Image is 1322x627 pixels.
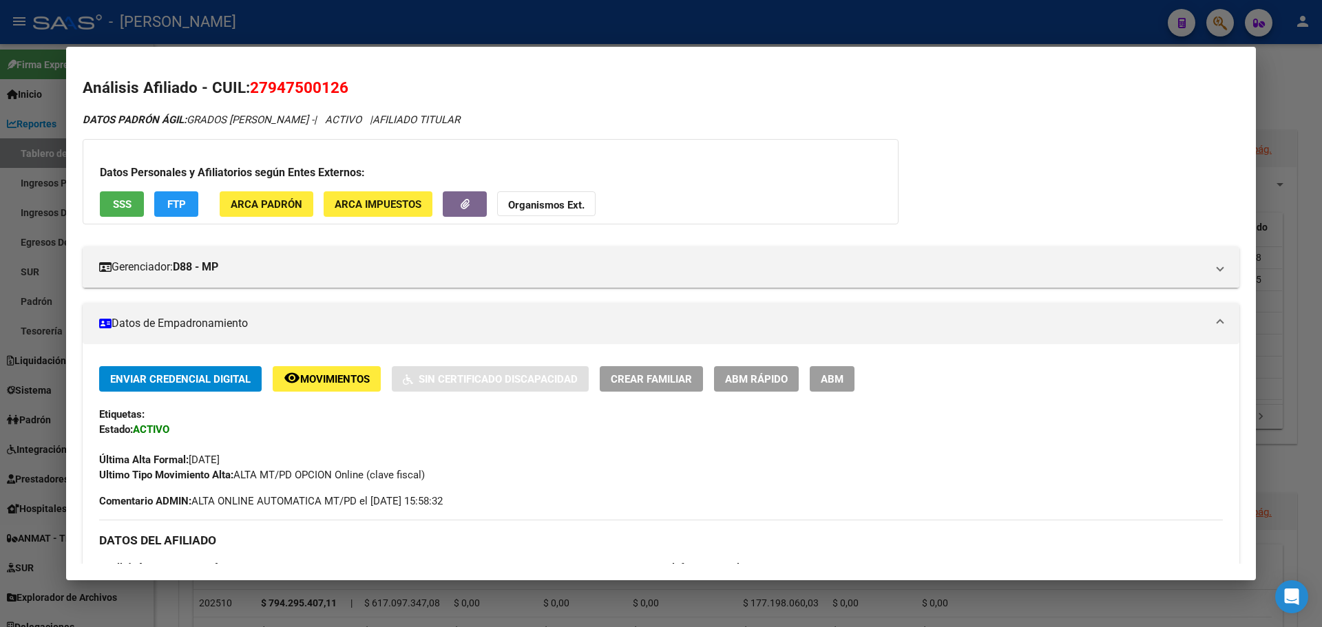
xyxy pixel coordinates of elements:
[99,562,218,574] span: [PERSON_NAME]
[220,191,313,217] button: ARCA Padrón
[99,495,191,507] strong: Comentario ADMIN:
[83,76,1239,100] h2: Análisis Afiliado - CUIL:
[99,408,145,421] strong: Etiquetas:
[83,114,187,126] strong: DATOS PADRÓN ÁGIL:
[99,469,233,481] strong: Ultimo Tipo Movimiento Alta:
[1275,580,1308,613] div: Open Intercom Messenger
[497,191,596,217] button: Organismos Ext.
[99,315,1206,332] mat-panel-title: Datos de Empadronamiento
[419,373,578,385] span: Sin Certificado Discapacidad
[661,562,812,574] span: 11112222222
[99,454,189,466] strong: Última Alta Formal:
[231,198,302,211] span: ARCA Padrón
[83,246,1239,288] mat-expansion-panel-header: Gerenciador:D88 - MP
[100,164,881,181] h3: Datos Personales y Afiliatorios según Entes Externos:
[392,366,589,392] button: Sin Certificado Discapacidad
[725,373,788,385] span: ABM Rápido
[100,191,144,217] button: SSS
[508,199,585,211] strong: Organismos Ext.
[714,366,799,392] button: ABM Rápido
[113,198,132,211] span: SSS
[99,259,1206,275] mat-panel-title: Gerenciador:
[99,562,139,574] strong: Apellido:
[99,366,262,392] button: Enviar Credencial Digital
[600,366,703,392] button: Crear Familiar
[83,114,314,126] span: GRADOS [PERSON_NAME] -
[661,562,752,574] strong: Teléfono Particular:
[250,78,348,96] span: 27947500126
[611,373,692,385] span: Crear Familiar
[83,303,1239,344] mat-expansion-panel-header: Datos de Empadronamiento
[173,259,218,275] strong: D88 - MP
[810,366,854,392] button: ABM
[335,198,421,211] span: ARCA Impuestos
[99,423,133,436] strong: Estado:
[99,493,443,509] span: ALTA ONLINE AUTOMATICA MT/PD el [DATE] 15:58:32
[324,191,432,217] button: ARCA Impuestos
[273,366,381,392] button: Movimientos
[284,370,300,386] mat-icon: remove_red_eye
[154,191,198,217] button: FTP
[110,373,251,385] span: Enviar Credencial Digital
[821,373,843,385] span: ABM
[133,423,169,436] strong: ACTIVO
[167,198,186,211] span: FTP
[99,454,220,466] span: [DATE]
[99,469,425,481] span: ALTA MT/PD OPCION Online (clave fiscal)
[300,373,370,385] span: Movimientos
[373,114,460,126] span: AFILIADO TITULAR
[83,114,460,126] i: | ACTIVO |
[99,533,1223,548] h3: DATOS DEL AFILIADO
